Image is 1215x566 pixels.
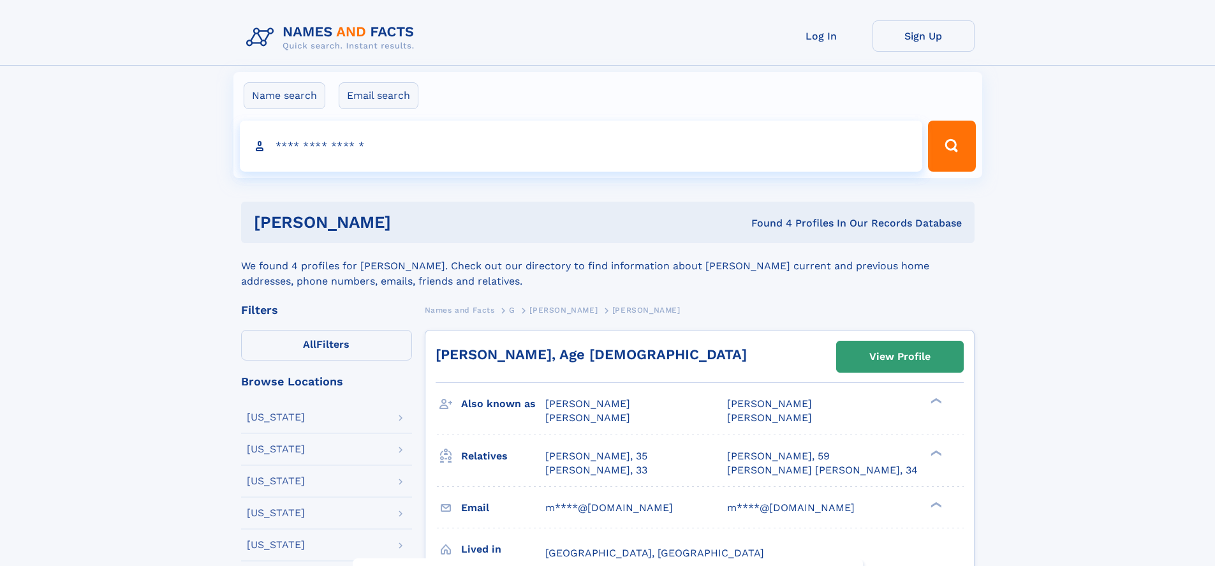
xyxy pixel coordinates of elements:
span: [GEOGRAPHIC_DATA], [GEOGRAPHIC_DATA] [545,547,764,559]
span: [PERSON_NAME] [727,398,812,410]
a: [PERSON_NAME], 59 [727,449,830,463]
input: search input [240,121,923,172]
div: ❯ [927,397,943,405]
label: Name search [244,82,325,109]
div: [US_STATE] [247,412,305,422]
h1: [PERSON_NAME] [254,214,571,230]
div: View Profile [869,342,931,371]
span: [PERSON_NAME] [727,412,812,424]
h3: Relatives [461,445,545,467]
button: Search Button [928,121,975,172]
a: [PERSON_NAME], Age [DEMOGRAPHIC_DATA] [436,346,747,362]
span: [PERSON_NAME] [529,306,598,315]
img: Logo Names and Facts [241,20,425,55]
a: Names and Facts [425,302,495,318]
a: Log In [770,20,873,52]
div: [US_STATE] [247,508,305,518]
div: Filters [241,304,412,316]
div: Browse Locations [241,376,412,387]
div: ❯ [927,500,943,509]
h3: Email [461,497,545,519]
div: We found 4 profiles for [PERSON_NAME]. Check out our directory to find information about [PERSON_... [241,243,975,289]
div: Found 4 Profiles In Our Records Database [571,216,962,230]
span: [PERSON_NAME] [612,306,681,315]
a: View Profile [837,341,963,372]
span: All [303,338,316,350]
a: Sign Up [873,20,975,52]
a: [PERSON_NAME] [PERSON_NAME], 34 [727,463,918,477]
span: [PERSON_NAME] [545,412,630,424]
div: ❯ [927,449,943,457]
span: [PERSON_NAME] [545,398,630,410]
label: Email search [339,82,418,109]
label: Filters [241,330,412,361]
div: [US_STATE] [247,444,305,454]
h3: Also known as [461,393,545,415]
a: [PERSON_NAME], 35 [545,449,647,463]
div: [US_STATE] [247,476,305,486]
h3: Lived in [461,539,545,560]
a: [PERSON_NAME], 33 [545,463,647,477]
a: [PERSON_NAME] [529,302,598,318]
a: G [509,302,515,318]
span: G [509,306,515,315]
div: [US_STATE] [247,540,305,550]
